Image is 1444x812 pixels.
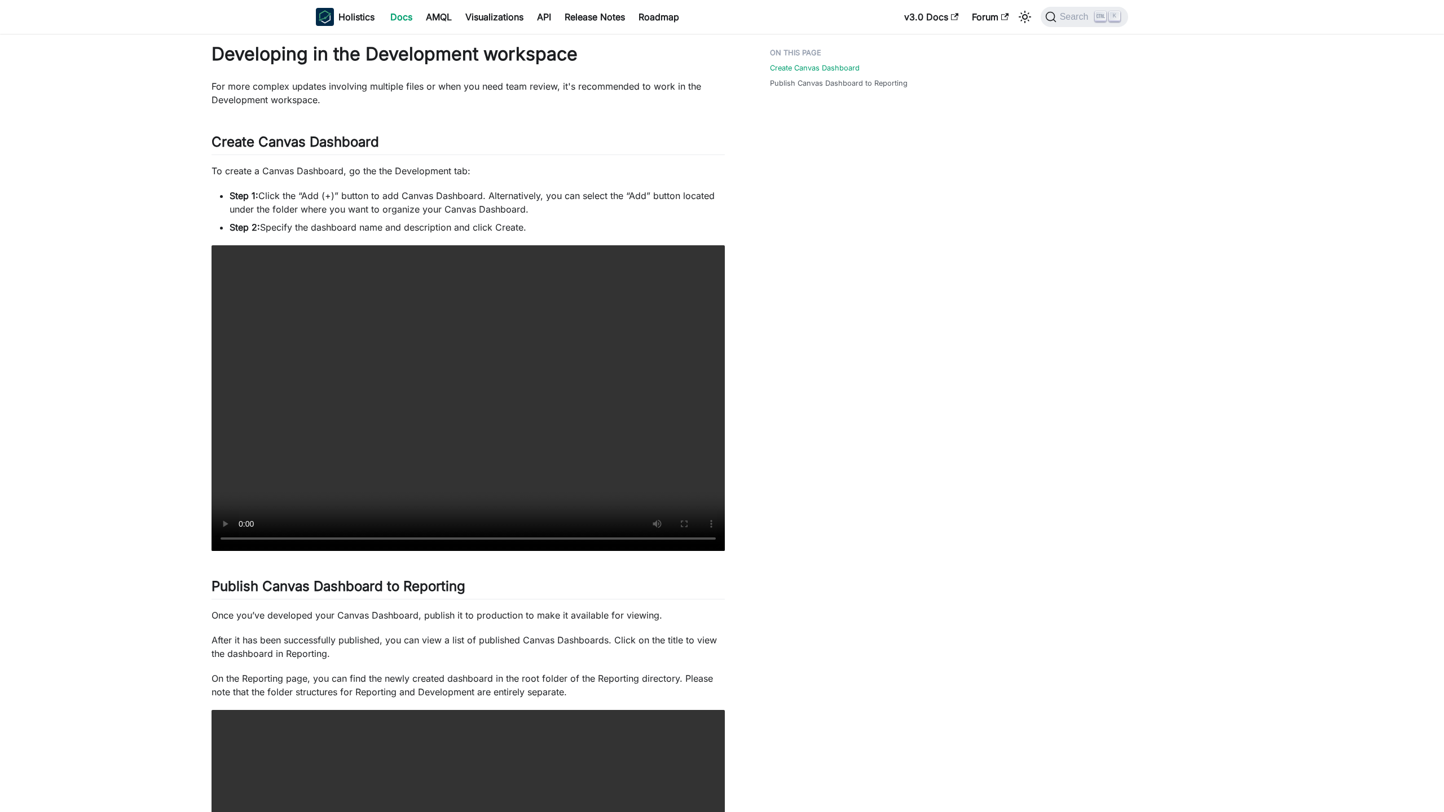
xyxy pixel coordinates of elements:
[1041,7,1128,27] button: Search (Ctrl+K)
[1056,12,1095,22] span: Search
[212,578,725,599] h2: Publish Canvas Dashboard to Reporting
[1016,8,1034,26] button: Switch between dark and light mode (currently light mode)
[230,220,725,234] li: Specify the dashboard name and description and click Create.
[212,43,725,65] h1: Developing in the Development workspace
[316,8,375,26] a: HolisticsHolistics
[558,8,632,26] a: Release Notes
[212,672,725,699] p: On the Reporting page, you can find the newly created dashboard in the root folder of the Reporti...
[419,8,459,26] a: AMQL
[230,190,258,201] strong: Step 1:
[632,8,686,26] a: Roadmap
[897,8,965,26] a: v3.0 Docs
[770,63,860,73] a: Create Canvas Dashboard
[338,10,375,24] b: Holistics
[212,608,725,622] p: Once you’ve developed your Canvas Dashboard, publish it to production to make it available for vi...
[770,78,908,89] a: Publish Canvas Dashboard to Reporting
[384,8,419,26] a: Docs
[230,189,725,216] li: Click the “Add (+)” button to add Canvas Dashboard. Alternatively, you can select the “Add” butto...
[212,245,725,551] video: Your browser does not support embedding video, but you can .
[212,80,725,107] p: For more complex updates involving multiple files or when you need team review, it's recommended ...
[230,222,260,233] strong: Step 2:
[459,8,530,26] a: Visualizations
[1109,11,1120,21] kbd: K
[316,8,334,26] img: Holistics
[212,134,725,155] h2: Create Canvas Dashboard
[965,8,1015,26] a: Forum
[530,8,558,26] a: API
[212,164,725,178] p: To create a Canvas Dashboard, go the the Development tab:
[212,633,725,660] p: After it has been successfully published, you can view a list of published Canvas Dashboards. Cli...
